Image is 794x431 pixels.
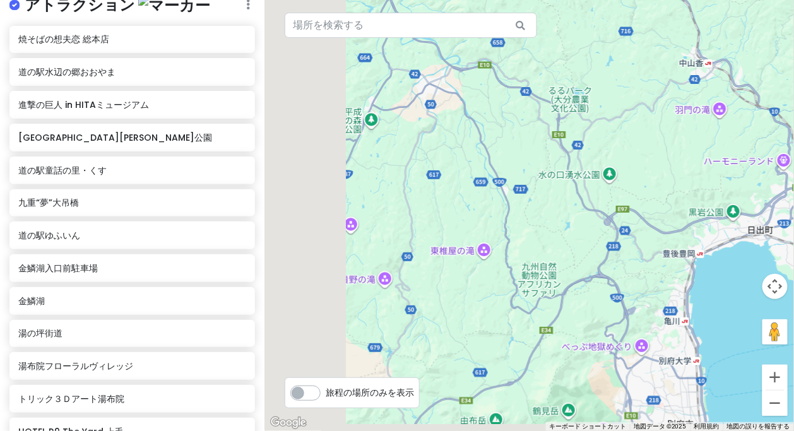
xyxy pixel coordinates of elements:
img: グーグル [268,415,309,431]
button: ズームアウト [762,391,788,416]
font: 道の駅ゆふいん [18,229,80,242]
font: 金鱗湖入口前駐車場 [18,262,98,275]
button: キーボード反対 [549,422,626,431]
font: 地図データ ©2025 [634,423,687,430]
font: 湯の坪街道 [18,327,62,339]
font: 九重“夢”大吊橋 [18,196,79,209]
font: トリック３Ｄアート湯布院 [18,393,124,405]
font: 道の駅童話の里・くす [18,164,107,177]
font: 旅程の場所のみを表示 [326,386,414,399]
button: 地図上にペグマンを落として、ストリートビューを開きます [762,319,788,345]
a: Google マップでこの地域を開きます（新しいウィンドウが開きます） [268,415,309,431]
font: 道の駅水辺の郷おおやま [18,66,116,78]
button: 地図のカメラ コントロール [762,274,788,299]
button: ズームイン [762,365,788,390]
font: [GEOGRAPHIC_DATA][PERSON_NAME]公園 [18,131,212,144]
a: 利用規約 [694,423,720,430]
font: 金鱗湖 [18,295,45,307]
font: 湯布院フローラルヴィレッジ [18,360,133,372]
a: 地図の誤りを報告する [727,423,790,430]
input: 場所を検索する [285,13,537,38]
font: 進撃の巨人 in HITAミュージアム [18,98,149,111]
font: 焼そばの想夫恋 総本店 [18,33,109,45]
